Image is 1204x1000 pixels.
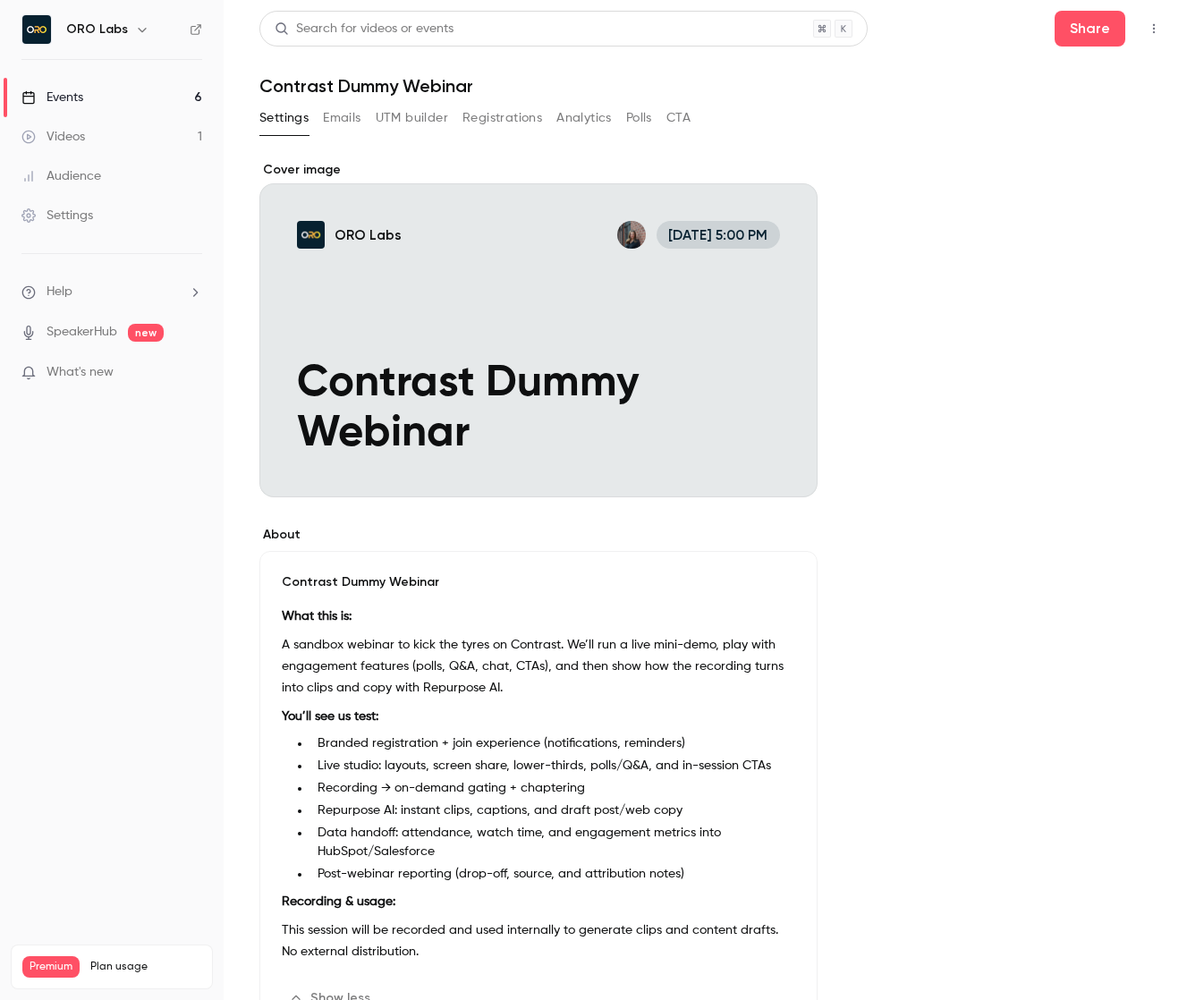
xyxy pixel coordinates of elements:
[21,283,202,301] li: help-dropdown-opener
[323,104,360,132] button: Emails
[282,634,795,699] p: A sandbox webinar to kick the tyres on Contrast. We’ll run a live mini-demo, play with engagement...
[259,75,1168,97] h1: Contrast Dummy Webinar
[47,363,114,382] span: What's new
[310,734,795,753] li: Branded registration + join experience (notifications, reminders)
[282,919,795,962] p: This session will be recorded and used internally to generate clips and content drafts. No extern...
[666,104,691,132] button: CTA
[90,960,201,974] span: Plan usage
[259,161,818,497] section: Cover image
[47,283,72,301] span: Help
[47,323,117,342] a: SpeakerHub
[310,865,795,884] li: Post-webinar reporting (drop-off, source, and attribution notes)
[310,801,795,820] li: Repurpose AI: instant clips, captions, and draft post/web copy
[259,104,309,132] button: Settings
[1055,11,1125,47] button: Share
[21,207,93,225] div: Settings
[282,573,795,591] p: Contrast Dummy Webinar
[626,104,652,132] button: Polls
[275,20,454,38] div: Search for videos or events
[282,710,378,723] strong: You’ll see us test:
[376,104,448,132] button: UTM builder
[21,128,85,146] div: Videos
[21,167,101,185] div: Audience
[66,21,128,38] h6: ORO Labs
[310,757,795,775] li: Live studio: layouts, screen share, lower-thirds, polls/Q&A, and in-session CTAs
[22,956,80,978] span: Premium
[310,824,795,861] li: Data handoff: attendance, watch time, and engagement metrics into HubSpot/Salesforce
[21,89,83,106] div: Events
[22,15,51,44] img: ORO Labs
[259,526,818,544] label: About
[282,610,352,623] strong: What this is:
[556,104,612,132] button: Analytics
[310,779,795,798] li: Recording → on-demand gating + chaptering
[282,895,395,908] strong: Recording & usage:
[259,161,818,179] label: Cover image
[128,324,164,342] span: new
[181,365,202,381] iframe: Noticeable Trigger
[462,104,542,132] button: Registrations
